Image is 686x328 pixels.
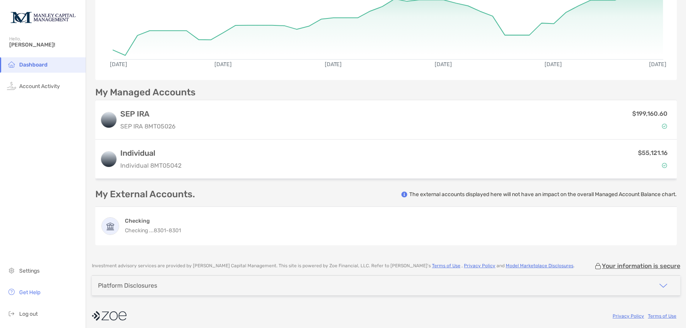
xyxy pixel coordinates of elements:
span: [PERSON_NAME]! [9,42,81,48]
a: Model Marketplace Disclosures [506,263,573,268]
text: [DATE] [435,61,452,68]
p: $55,121.16 [638,148,668,158]
img: Account Status icon [662,163,667,168]
span: Dashboard [19,62,48,68]
p: My External Accounts. [95,190,195,199]
a: Privacy Policy [464,263,495,268]
span: Log out [19,311,38,317]
p: The external accounts displayed here will not have an impact on the overall Managed Account Balan... [409,191,677,198]
a: Terms of Use [648,313,676,319]
span: Settings [19,268,40,274]
text: [DATE] [214,61,232,68]
p: SEP IRA 8MT05026 [120,122,176,131]
a: Terms of Use [432,263,460,268]
img: logo account [101,152,116,167]
img: logout icon [7,309,16,318]
h3: SEP IRA [120,109,176,118]
span: Checking ...8301 - [125,227,169,234]
p: Individual 8MT05042 [120,161,181,170]
p: My Managed Accounts [95,88,196,97]
h4: Checking [125,217,181,225]
p: Your information is secure [602,262,680,270]
img: get-help icon [7,287,16,296]
img: logo account [101,112,116,128]
text: [DATE] [649,61,667,68]
img: settings icon [7,266,16,275]
img: household icon [7,60,16,69]
text: [DATE] [545,61,562,68]
img: info [401,191,407,198]
img: Account Status icon [662,123,667,129]
text: [DATE] [110,61,127,68]
span: 8301 [169,227,181,234]
span: Account Activity [19,83,60,90]
div: Platform Disclosures [98,282,157,289]
p: Investment advisory services are provided by [PERSON_NAME] Capital Management . This site is powe... [92,263,575,269]
p: $199,160.60 [632,109,668,118]
text: [DATE] [325,61,342,68]
img: icon arrow [659,281,668,290]
img: activity icon [7,81,16,90]
a: Privacy Policy [613,313,644,319]
h3: Individual [120,148,181,158]
img: Checking ...8301 [102,218,119,235]
img: Zoe Logo [9,3,76,31]
span: Get Help [19,289,40,296]
img: company logo [92,307,126,325]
